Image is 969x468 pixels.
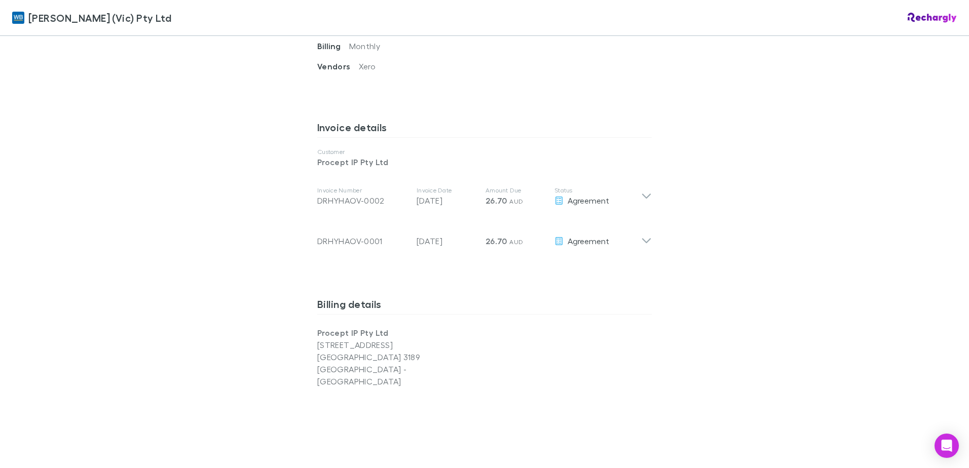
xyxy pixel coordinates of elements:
[568,196,609,205] span: Agreement
[317,186,408,194] p: Invoice Number
[568,236,609,246] span: Agreement
[554,186,641,194] p: Status
[317,156,652,168] p: Procept IP Pty Ltd
[309,176,660,217] div: Invoice NumberDRHYHAOV-0002Invoice Date[DATE]Amount Due26.70 AUDStatusAgreement
[417,194,477,207] p: [DATE]
[317,298,652,314] h3: Billing details
[317,351,485,363] p: [GEOGRAPHIC_DATA] 3189
[317,194,408,207] div: DRHYHAOV-0002
[417,235,477,247] p: [DATE]
[317,363,485,387] p: [GEOGRAPHIC_DATA] - [GEOGRAPHIC_DATA]
[349,41,381,51] span: Monthly
[486,196,507,206] span: 26.70
[317,41,349,51] span: Billing
[486,186,546,194] p: Amount Due
[359,61,376,71] span: Xero
[317,327,485,339] p: Procept IP Pty Ltd
[317,235,408,247] div: DRHYHAOV-0001
[509,238,523,246] span: AUD
[486,236,507,246] span: 26.70
[317,148,652,156] p: Customer
[12,12,24,24] img: William Buck (Vic) Pty Ltd's Logo
[317,61,359,71] span: Vendors
[417,186,477,194] p: Invoice Date
[28,10,171,25] span: [PERSON_NAME] (Vic) Pty Ltd
[509,198,523,205] span: AUD
[908,13,957,23] img: Rechargly Logo
[935,434,959,458] div: Open Intercom Messenger
[309,217,660,257] div: DRHYHAOV-0001[DATE]26.70 AUDAgreement
[317,121,652,137] h3: Invoice details
[317,339,485,351] p: [STREET_ADDRESS]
